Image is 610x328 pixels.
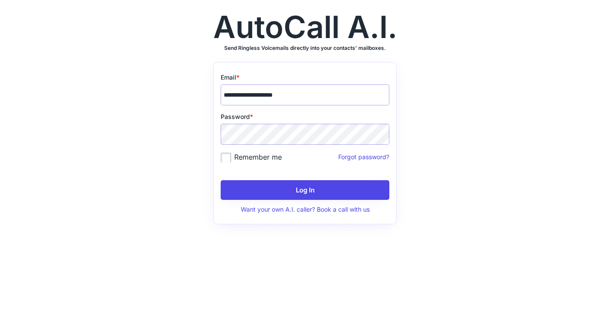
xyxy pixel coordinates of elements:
a: privacy [292,249,318,258]
div: AutoCall A.I. [213,12,397,42]
h3: Send Ringless Voicemails directly into your contacts' mailboxes. [224,45,386,52]
div: Password [221,112,389,121]
div: Forgot password? [282,153,389,161]
a: terms [292,258,318,268]
button: Log In [221,180,389,200]
label: Remember me [221,153,282,161]
div: Want your own A.I. caller? Book a call with us [221,205,389,214]
div: Email [221,73,389,82]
